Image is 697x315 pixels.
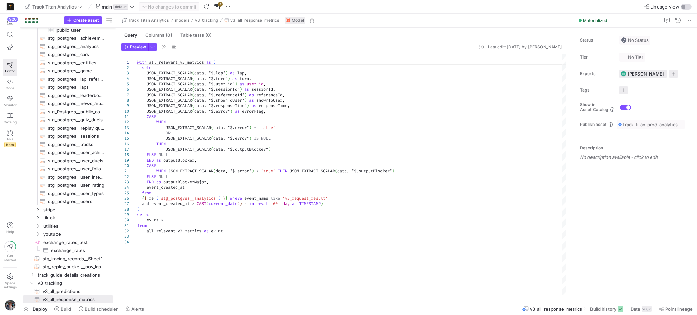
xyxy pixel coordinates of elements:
span: ( [192,87,194,92]
span: data [213,125,223,130]
span: as [230,70,235,76]
span: 'false' [259,125,275,130]
button: Getstarted [3,238,17,265]
button: No tierNo Tier [619,53,645,62]
a: stg_postgres__news_articles​​​​​​​​​​ [23,99,113,107]
span: turn [240,76,249,81]
span: , [204,76,206,81]
span: , [194,157,197,163]
span: ( [211,147,213,152]
span: stg_postgres__user_follows​​​​​​​​​​ [48,165,105,173]
div: Press SPACE to select this row. [23,59,113,67]
span: Lineage view [650,4,679,10]
span: Space settings [3,281,17,289]
span: , [223,125,225,130]
div: 21 [121,168,129,174]
span: NULL [159,152,168,157]
div: 6 [121,87,129,92]
div: 9 [121,103,129,109]
button: Build [51,303,74,315]
a: stg_postgres__quiz_duels​​​​​​​​​​ [23,116,113,124]
span: stg_postgres__laps​​​​​​​​​​ [48,83,105,91]
span: , [273,87,275,92]
span: , [249,76,252,81]
span: JSON_EXTRACT_SCALAR [147,87,192,92]
span: ELSE [147,152,156,157]
a: PRsBeta [3,127,17,150]
span: stg_iracing_records__Sheet1​​​​​​​​​​ [43,255,105,263]
span: as [252,103,256,109]
span: ( [211,136,213,141]
span: "$.error" [228,125,249,130]
button: Preview [121,43,148,51]
span: "$.responseTime" [209,103,247,109]
span: , [282,92,285,98]
a: stg_postgres__achievements​​​​​​​​​​ [23,34,113,42]
span: stg_postgres__replay_queue​​​​​​​​​​ [48,124,105,132]
span: ) [225,70,228,76]
button: track-titan-prod-analytics / y42_Track_Titan_Analytics_main / v3_all_response_metrics [617,120,685,129]
a: stg_postgres__user_follows​​​​​​​​​​ [23,165,113,173]
span: data [216,168,225,174]
div: Press SPACE to select this row. [23,140,113,148]
span: [PERSON_NAME] [628,71,664,77]
span: lap [237,70,244,76]
span: WHEN [156,168,166,174]
span: ( [192,109,194,114]
span: v3_all_response_metrics​​​​​​​​​​ [43,296,105,303]
span: responseTime [259,103,287,109]
span: (0) [205,33,212,37]
button: 920 [3,16,17,29]
span: as [249,98,254,103]
span: data [194,109,204,114]
span: ) [249,136,252,141]
div: Press SPACE to select this row. [23,107,113,116]
div: 7 [121,92,129,98]
span: JSON_EXTRACT_SCALAR [166,125,211,130]
span: , [244,70,247,76]
span: Show in Asset Catalog [580,102,609,112]
p: Description [580,146,694,150]
button: Build history [587,303,626,315]
a: stg_Postgres__public_corner​​​​​​​​​​ [23,107,113,116]
span: PRs [7,137,13,141]
a: exchange_rates_test​​​​​​​​ [23,238,113,246]
a: public_user​​​​​​​​​ [23,26,113,34]
span: JSON_EXTRACT_SCALAR [147,92,192,98]
div: Press SPACE to select this row. [23,295,113,303]
div: Press SPACE to select this row. [23,75,113,83]
div: Press SPACE to select this row. [23,165,113,173]
div: 14 [121,130,129,136]
span: Preview [130,45,146,49]
span: JSON_EXTRACT_SCALAR [147,103,192,109]
span: ) [252,168,254,174]
span: IS [254,136,259,141]
a: Catalog [3,110,17,127]
div: 13 [121,125,129,130]
span: public_user​​​​​​​​​ [56,26,105,34]
span: NULL [261,136,271,141]
span: youtube [43,230,112,238]
span: CASE [147,163,156,168]
span: Data [631,306,640,312]
span: sessionId [252,87,273,92]
span: data [194,70,204,76]
span: Columns [145,33,172,37]
span: data [194,76,204,81]
span: stg_replay_bucket__pov_lap_bucket​​​​​​​​​​ [43,263,105,271]
span: as [249,92,254,98]
span: as [240,81,244,87]
a: stg_postgres__cars​​​​​​​​​​ [23,50,113,59]
span: tiktok [43,214,112,222]
span: "$.shownToUser" [209,98,244,103]
span: "$.user_id" [209,81,235,87]
button: models [173,16,191,24]
a: Spacesettings [3,270,17,292]
span: data [194,98,204,103]
span: OR [166,130,171,136]
a: stg_postgres__entities​​​​​​​​​​ [23,59,113,67]
span: ) [247,103,249,109]
span: data [213,147,223,152]
span: stg_postgres__quiz_duels​​​​​​​​​​ [48,116,105,124]
div: 4 [121,76,129,81]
